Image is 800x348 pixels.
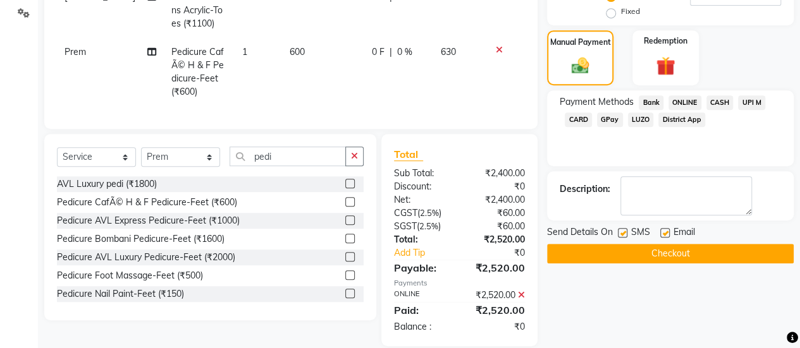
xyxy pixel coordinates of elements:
[459,303,534,318] div: ₹2,520.00
[560,183,610,196] div: Description:
[628,112,654,127] span: LUZO
[394,207,417,219] span: CGST
[459,180,534,193] div: ₹0
[57,269,203,282] div: Pedicure Foot Massage-Feet (₹500)
[385,246,472,260] a: Add Tip
[566,56,595,76] img: _cash.svg
[57,196,237,209] div: Pedicure CafÃ© H & F Pedicure-Feet (₹600)
[565,112,592,127] span: CARD
[738,95,765,110] span: UPI M
[621,6,640,17] label: Fixed
[440,46,455,57] span: 630
[390,45,392,59] span: |
[65,46,86,57] span: Prem
[171,46,224,97] span: Pedicure CafÃ© H & F Pedicure-Feet (₹600)
[420,208,439,218] span: 2.5%
[547,244,794,263] button: Checkout
[547,225,613,241] span: Send Details On
[472,246,534,260] div: ₹0
[385,260,460,275] div: Payable:
[459,193,534,207] div: ₹2,400.00
[459,233,534,246] div: ₹2,520.00
[674,225,695,241] span: Email
[57,251,235,264] div: Pedicure AVL Luxury Pedicure-Feet (₹2000)
[397,45,412,59] span: 0 %
[385,180,460,193] div: Discount:
[419,221,438,231] span: 2.5%
[394,278,525,289] div: Payments
[57,287,184,301] div: Pedicure Nail Paint-Feet (₹150)
[459,320,534,333] div: ₹0
[372,45,385,59] span: 0 F
[57,232,225,246] div: Pedicure Bombani Pedicure-Feet (₹1600)
[394,148,423,161] span: Total
[459,207,534,220] div: ₹60.00
[560,95,634,109] span: Payment Methods
[639,95,663,110] span: Bank
[631,225,650,241] span: SMS
[385,167,460,180] div: Sub Total:
[385,207,460,220] div: ( )
[706,95,734,110] span: CASH
[385,193,460,207] div: Net:
[644,35,687,47] label: Redemption
[230,147,346,166] input: Search or Scan
[57,177,157,191] div: AVL Luxury pedi (₹1800)
[459,220,534,233] div: ₹60.00
[385,220,460,233] div: ( )
[385,320,460,333] div: Balance :
[385,303,460,318] div: Paid:
[668,95,701,110] span: ONLINE
[459,289,534,302] div: ₹2,520.00
[459,260,534,275] div: ₹2,520.00
[57,214,240,227] div: Pedicure AVL Express Pedicure-Feet (₹1000)
[597,112,623,127] span: GPay
[242,46,247,57] span: 1
[650,54,681,78] img: _gift.svg
[550,37,611,48] label: Manual Payment
[459,167,534,180] div: ₹2,400.00
[385,233,460,246] div: Total:
[394,220,417,232] span: SGST
[385,289,460,302] div: ONLINE
[290,46,305,57] span: 600
[658,112,705,127] span: District App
